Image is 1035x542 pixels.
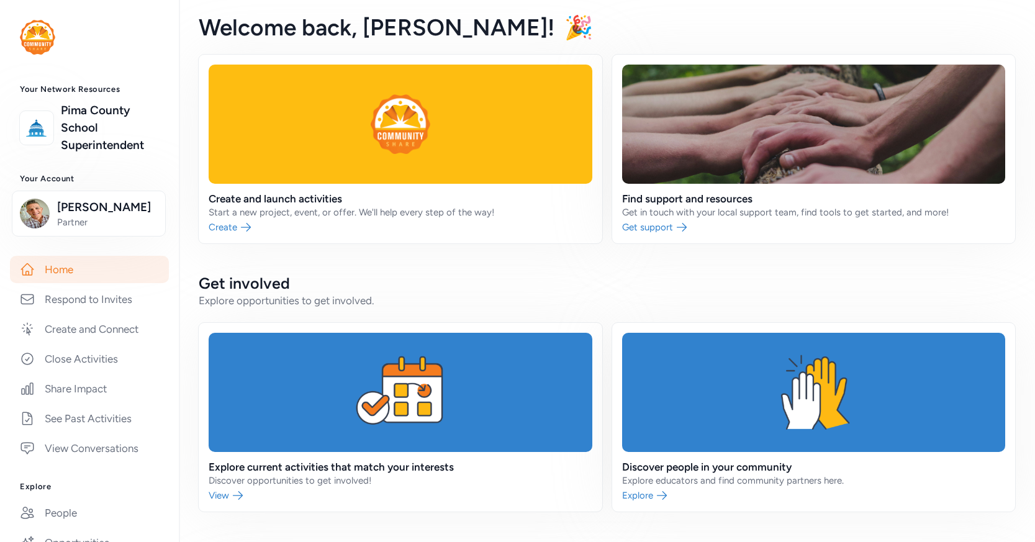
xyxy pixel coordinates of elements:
[20,84,159,94] h3: Your Network Resources
[10,435,169,462] a: View Conversations
[10,499,169,526] a: People
[61,102,159,154] a: Pima County School Superintendent
[199,273,1015,293] h2: Get involved
[20,20,55,55] img: logo
[10,345,169,373] a: Close Activities
[199,14,554,41] span: Welcome back , [PERSON_NAME]!
[10,256,169,283] a: Home
[10,286,169,313] a: Respond to Invites
[10,315,169,343] a: Create and Connect
[57,216,158,228] span: Partner
[20,482,159,492] h3: Explore
[12,191,166,237] button: [PERSON_NAME]Partner
[10,405,169,432] a: See Past Activities
[20,174,159,184] h3: Your Account
[564,14,593,41] span: 🎉
[57,199,158,216] span: [PERSON_NAME]
[199,293,1015,308] div: Explore opportunities to get involved.
[23,114,50,142] img: logo
[10,375,169,402] a: Share Impact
